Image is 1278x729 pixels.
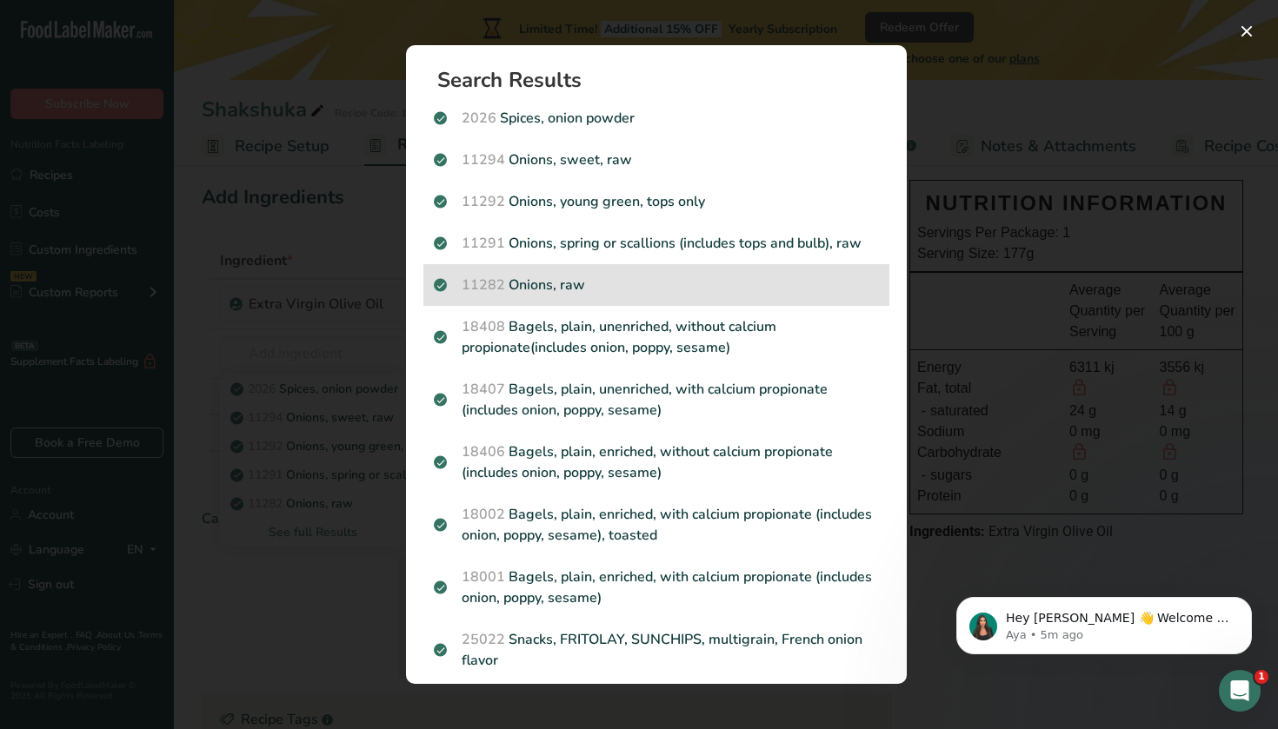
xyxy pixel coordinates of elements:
[434,149,879,170] p: Onions, sweet, raw
[434,379,879,421] p: Bagels, plain, unenriched, with calcium propionate (includes onion, poppy, sesame)
[462,505,505,524] span: 18002
[462,150,505,169] span: 11294
[434,191,879,212] p: Onions, young green, tops only
[434,504,879,546] p: Bagels, plain, enriched, with calcium propionate (includes onion, poppy, sesame), toasted
[1255,670,1268,684] span: 1
[462,317,505,336] span: 18408
[434,316,879,358] p: Bagels, plain, unenriched, without calcium propionate(includes onion, poppy, sesame)
[462,109,496,128] span: 2026
[434,275,879,295] p: Onions, raw
[462,192,505,211] span: 11292
[434,233,879,254] p: Onions, spring or scallions (includes tops and bulb), raw
[462,630,505,649] span: 25022
[462,234,505,253] span: 11291
[462,380,505,399] span: 18407
[434,108,879,129] p: Spices, onion powder
[434,441,879,483] p: Bagels, plain, enriched, without calcium propionate (includes onion, poppy, sesame)
[462,567,505,587] span: 18001
[930,560,1278,682] iframe: Intercom notifications message
[462,275,505,295] span: 11282
[437,70,889,90] h1: Search Results
[434,567,879,608] p: Bagels, plain, enriched, with calcium propionate (includes onion, poppy, sesame)
[434,629,879,671] p: Snacks, FRITOLAY, SUNCHIPS, multigrain, French onion flavor
[462,442,505,461] span: 18406
[1219,670,1261,712] iframe: Intercom live chat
